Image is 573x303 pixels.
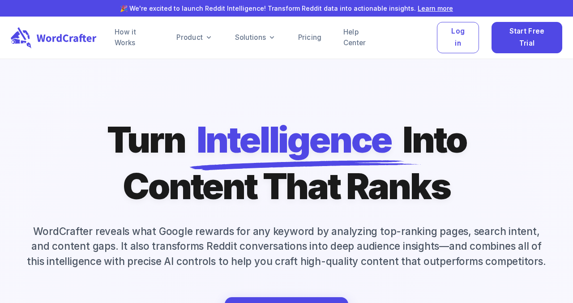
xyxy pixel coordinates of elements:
[197,116,392,163] span: Intelligence
[107,116,466,209] h1: Turn Into Content That Ranks
[492,22,562,53] button: Start Free Trial
[448,26,468,49] span: Log in
[11,224,562,269] p: WordCrafter reveals what Google rewards for any keyword by analyzing top-ranking pages, search in...
[176,32,213,43] a: Product
[437,22,479,53] button: Log in
[298,32,322,43] a: Pricing
[343,27,380,48] a: Help Center
[418,4,453,12] a: Learn more
[115,27,155,48] a: How it Works
[14,4,559,13] p: 🎉 We're excited to launch Reddit Intelligence! Transform Reddit data into actionable insights.
[503,26,551,49] span: Start Free Trial
[235,32,277,43] a: Solutions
